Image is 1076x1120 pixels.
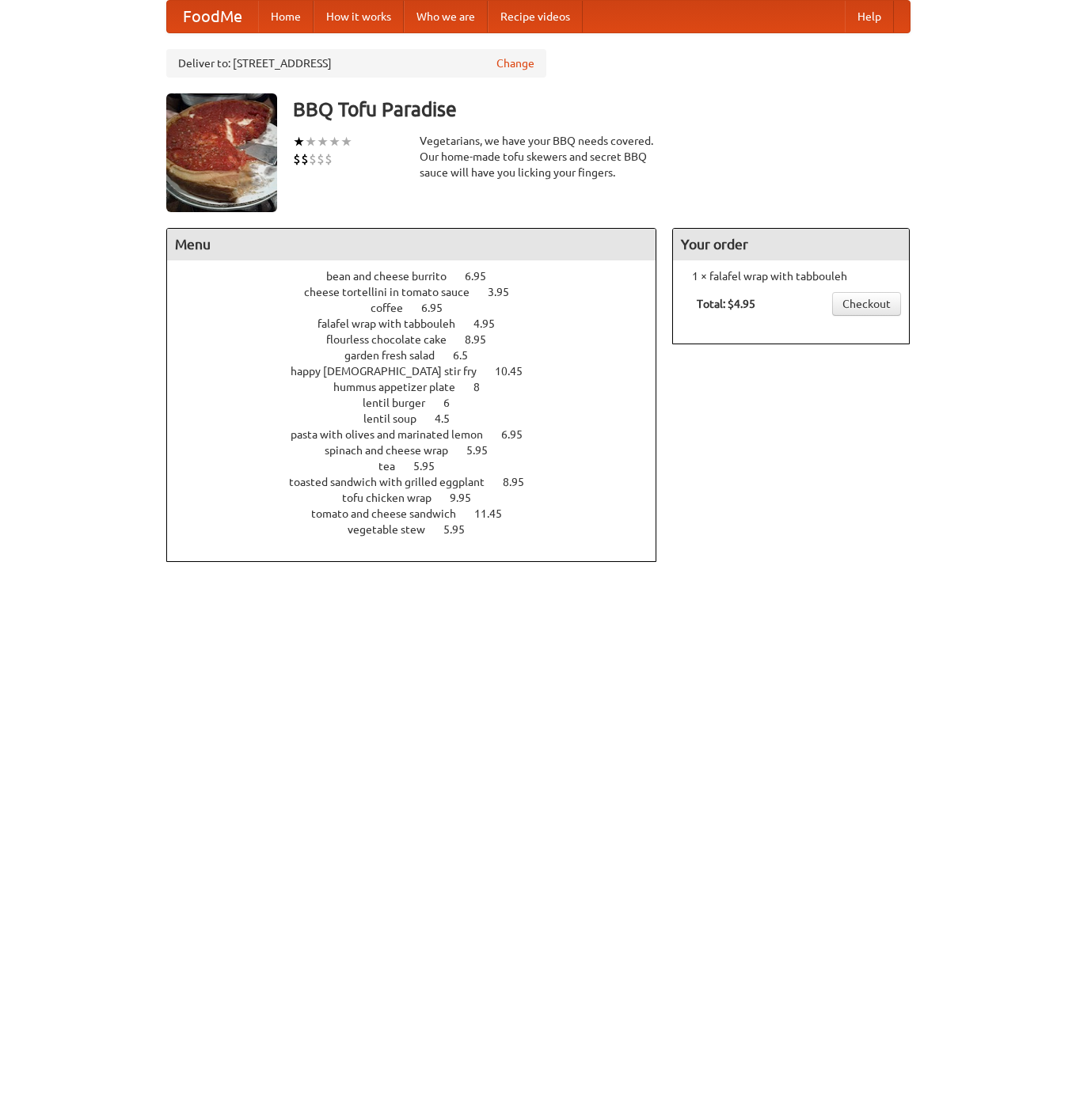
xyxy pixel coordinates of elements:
[348,523,494,536] a: vegetable stew 5.95
[473,317,511,330] span: 4.95
[465,333,502,346] span: 8.95
[363,397,479,409] a: lentil burger 6
[325,444,464,457] span: spinach and cheese wrap
[371,302,419,314] span: coffee
[311,507,531,520] a: tomato and cheese sandwich 11.45
[291,428,552,441] a: pasta with olives and marinated lemon 6.95
[488,1,583,32] a: Recipe videos
[329,133,340,150] li: ★
[289,476,553,488] a: toasted sandwich with grilled eggplant 8.95
[325,444,517,457] a: spinach and cheese wrap 5.95
[291,428,499,441] span: pasta with olives and marinated lemon
[309,150,317,168] li: $
[167,1,258,32] a: FoodMe
[378,460,464,473] a: tea 5.95
[314,1,404,32] a: How it works
[450,492,487,504] span: 9.95
[291,365,492,378] span: happy [DEMOGRAPHIC_DATA] stir fry
[465,270,502,283] span: 6.95
[291,365,552,378] a: happy [DEMOGRAPHIC_DATA] stir fry 10.45
[488,286,525,298] span: 3.95
[305,133,317,150] li: ★
[371,302,472,314] a: coffee 6.95
[413,460,451,473] span: 5.95
[301,150,309,168] li: $
[363,412,479,425] a: lentil soup 4.5
[326,270,515,283] a: bean and cheese burrito 6.95
[326,333,515,346] a: flourless chocolate cake 8.95
[378,460,411,473] span: tea
[258,1,314,32] a: Home
[421,302,458,314] span: 6.95
[326,333,462,346] span: flourless chocolate cake
[501,428,538,441] span: 6.95
[344,349,451,362] span: garden fresh salad
[344,349,497,362] a: garden fresh salad 6.5
[293,133,305,150] li: ★
[342,492,447,504] span: tofu chicken wrap
[420,133,657,180] div: Vegetarians, we have your BBQ needs covered. Our home-made tofu skewers and secret BBQ sauce will...
[443,523,481,536] span: 5.95
[340,133,352,150] li: ★
[363,397,441,409] span: lentil burger
[333,381,509,393] a: hummus appetizer plate 8
[681,268,901,284] li: 1 × falafel wrap with tabbouleh
[845,1,894,32] a: Help
[348,523,441,536] span: vegetable stew
[167,229,656,260] h4: Menu
[317,133,329,150] li: ★
[304,286,538,298] a: cheese tortellini in tomato sauce 3.95
[466,444,504,457] span: 5.95
[443,397,466,409] span: 6
[311,507,472,520] span: tomato and cheese sandwich
[474,507,518,520] span: 11.45
[166,93,277,212] img: angular.jpg
[496,55,534,71] a: Change
[495,365,538,378] span: 10.45
[304,286,485,298] span: cheese tortellini in tomato sauce
[697,298,755,310] b: Total: $4.95
[317,150,325,168] li: $
[293,150,301,168] li: $
[453,349,484,362] span: 6.5
[325,150,333,168] li: $
[317,317,471,330] span: falafel wrap with tabbouleh
[404,1,488,32] a: Who we are
[363,412,432,425] span: lentil soup
[473,381,496,393] span: 8
[166,49,546,78] div: Deliver to: [STREET_ADDRESS]
[293,93,911,125] h3: BBQ Tofu Paradise
[333,381,471,393] span: hummus appetizer plate
[832,292,901,316] a: Checkout
[342,492,500,504] a: tofu chicken wrap 9.95
[503,476,540,488] span: 8.95
[326,270,462,283] span: bean and cheese burrito
[317,317,524,330] a: falafel wrap with tabbouleh 4.95
[673,229,909,260] h4: Your order
[289,476,500,488] span: toasted sandwich with grilled eggplant
[435,412,466,425] span: 4.5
